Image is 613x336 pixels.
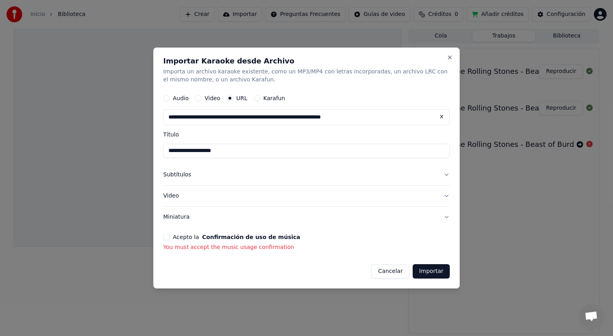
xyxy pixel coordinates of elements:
label: Karafun [263,95,285,101]
label: Audio [173,95,189,101]
button: Miniatura [163,207,450,227]
label: Título [163,132,450,137]
h2: Importar Karaoke desde Archivo [163,57,450,65]
p: You must accept the music usage confirmation [163,243,450,251]
button: Subtítulos [163,164,450,185]
p: Importa un archivo karaoke existente, como un MP3/MP4 con letras incorporadas, un archivo LRC con... [163,68,450,84]
button: Video [163,186,450,206]
label: Acepto la [173,234,300,240]
label: Video [205,95,220,101]
label: URL [236,95,247,101]
button: Acepto la [202,234,301,240]
button: Importar [413,264,450,279]
button: Cancelar [371,264,409,279]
